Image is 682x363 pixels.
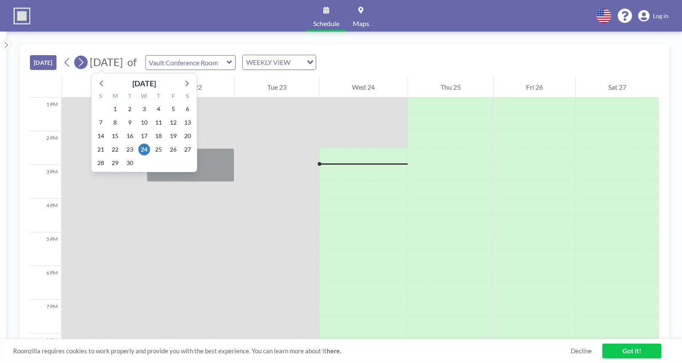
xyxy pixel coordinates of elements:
[151,91,166,102] div: T
[94,91,108,102] div: S
[109,117,121,128] span: Monday, September 8, 2025
[146,56,227,69] input: Vault Conference Room
[90,56,123,68] span: [DATE]
[313,20,339,27] span: Schedule
[180,91,195,102] div: S
[109,103,121,115] span: Monday, September 1, 2025
[327,347,341,355] a: here.
[182,117,193,128] span: Saturday, September 13, 2025
[30,98,61,131] div: 1 PM
[95,157,107,169] span: Sunday, September 28, 2025
[571,347,592,355] a: Decline
[167,103,179,115] span: Friday, September 5, 2025
[124,144,136,155] span: Tuesday, September 23, 2025
[30,131,61,165] div: 2 PM
[244,57,292,68] span: WEEKLY VIEW
[602,344,661,358] a: Got it!
[167,130,179,142] span: Friday, September 19, 2025
[167,144,179,155] span: Friday, September 26, 2025
[166,91,180,102] div: F
[124,103,136,115] span: Tuesday, September 2, 2025
[124,130,136,142] span: Tuesday, September 16, 2025
[182,144,193,155] span: Saturday, September 27, 2025
[408,77,493,98] div: Thu 25
[109,130,121,142] span: Monday, September 15, 2025
[13,347,571,355] span: Roomzilla requires cookies to work properly and provide you with the best experience. You can lea...
[153,130,164,142] span: Thursday, September 18, 2025
[293,57,302,68] input: Search for option
[124,157,136,169] span: Tuesday, September 30, 2025
[30,266,61,300] div: 6 PM
[95,130,107,142] span: Sunday, September 14, 2025
[153,117,164,128] span: Thursday, September 11, 2025
[109,144,121,155] span: Monday, September 22, 2025
[138,144,150,155] span: Wednesday, September 24, 2025
[30,300,61,334] div: 7 PM
[182,103,193,115] span: Saturday, September 6, 2025
[153,103,164,115] span: Thursday, September 4, 2025
[167,117,179,128] span: Friday, September 12, 2025
[109,157,121,169] span: Monday, September 29, 2025
[153,144,164,155] span: Thursday, September 25, 2025
[243,55,316,69] div: Search for option
[127,56,137,69] span: of
[638,10,669,22] a: Log in
[137,91,151,102] div: W
[124,117,136,128] span: Tuesday, September 9, 2025
[123,91,137,102] div: T
[95,144,107,155] span: Sunday, September 21, 2025
[13,8,30,24] img: organization-logo
[576,77,659,98] div: Sat 27
[62,77,146,98] div: Sun 21
[138,103,150,115] span: Wednesday, September 3, 2025
[30,199,61,232] div: 4 PM
[132,77,156,89] div: [DATE]
[494,77,575,98] div: Fri 26
[182,130,193,142] span: Saturday, September 20, 2025
[653,12,669,20] span: Log in
[138,117,150,128] span: Wednesday, September 10, 2025
[235,77,319,98] div: Tue 23
[320,77,407,98] div: Wed 24
[138,130,150,142] span: Wednesday, September 17, 2025
[30,55,56,70] button: [DATE]
[108,91,122,102] div: M
[30,165,61,199] div: 3 PM
[30,232,61,266] div: 5 PM
[353,20,369,27] span: Maps
[95,117,107,128] span: Sunday, September 7, 2025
